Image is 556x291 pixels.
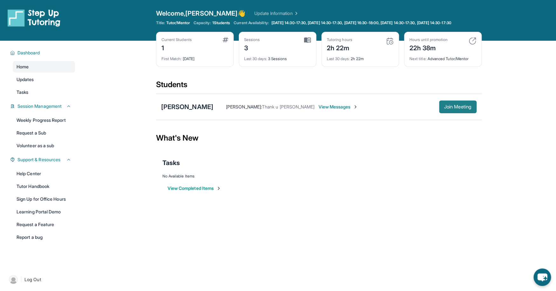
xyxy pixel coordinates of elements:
[318,104,358,110] span: View Messages
[439,100,477,113] button: Join Meeting
[15,103,71,109] button: Session Management
[13,181,75,192] a: Tutor Handbook
[409,56,427,61] span: Next title :
[223,37,228,42] img: card
[270,20,453,25] a: [DATE] 14:30-17:30, [DATE] 14:30-17:30, [DATE] 16:30-18:00, [DATE] 14:30-17:30, [DATE] 14:30-17:30
[156,124,482,152] div: What's New
[226,104,262,109] span: [PERSON_NAME] :
[17,103,62,109] span: Session Management
[156,20,165,25] span: Title:
[17,64,29,70] span: Home
[156,9,246,18] span: Welcome, [PERSON_NAME] 👋
[304,37,311,43] img: card
[13,74,75,85] a: Updates
[409,52,476,61] div: Advanced Tutor/Mentor
[13,232,75,243] a: Report a bug
[24,276,41,283] span: Log Out
[409,42,448,52] div: 22h 38m
[15,50,71,56] button: Dashboard
[161,52,228,61] div: [DATE]
[234,20,269,25] span: Current Availability:
[156,80,482,94] div: Students
[469,37,476,45] img: card
[161,56,182,61] span: First Match :
[20,276,22,283] span: |
[13,168,75,179] a: Help Center
[244,52,311,61] div: 3 Sessions
[13,219,75,230] a: Request a Feature
[327,37,352,42] div: Tutoring hours
[162,158,180,167] span: Tasks
[327,56,350,61] span: Last 30 days :
[13,206,75,218] a: Learning Portal Demo
[9,275,18,284] img: user-img
[17,89,28,95] span: Tasks
[161,37,192,42] div: Current Students
[17,50,40,56] span: Dashboard
[386,37,394,45] img: card
[13,114,75,126] a: Weekly Progress Report
[162,174,475,179] div: No Available Items
[15,156,71,163] button: Support & Resources
[168,185,221,191] button: View Completed Items
[166,20,190,25] span: Tutor/Mentor
[244,42,260,52] div: 3
[161,42,192,52] div: 1
[533,268,551,286] button: chat-button
[327,52,394,61] div: 2h 22m
[13,87,75,98] a: Tasks
[262,104,314,109] span: Thank u [PERSON_NAME]
[13,193,75,205] a: Sign Up for Office Hours
[244,37,260,42] div: Sessions
[327,42,352,52] div: 2h 22m
[244,56,267,61] span: Last 30 days :
[444,105,471,109] span: Join Meeting
[271,20,451,25] span: [DATE] 14:30-17:30, [DATE] 14:30-17:30, [DATE] 16:30-18:00, [DATE] 14:30-17:30, [DATE] 14:30-17:30
[17,76,34,83] span: Updates
[353,104,358,109] img: Chevron-Right
[212,20,230,25] span: 1 Students
[292,10,299,17] img: Chevron Right
[161,102,213,111] div: [PERSON_NAME]
[254,10,299,17] a: Update Information
[194,20,211,25] span: Capacity:
[8,9,60,27] img: logo
[13,61,75,73] a: Home
[13,140,75,151] a: Volunteer as a sub
[6,273,75,287] a: |Log Out
[13,127,75,139] a: Request a Sub
[409,37,448,42] div: Hours until promotion
[17,156,60,163] span: Support & Resources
